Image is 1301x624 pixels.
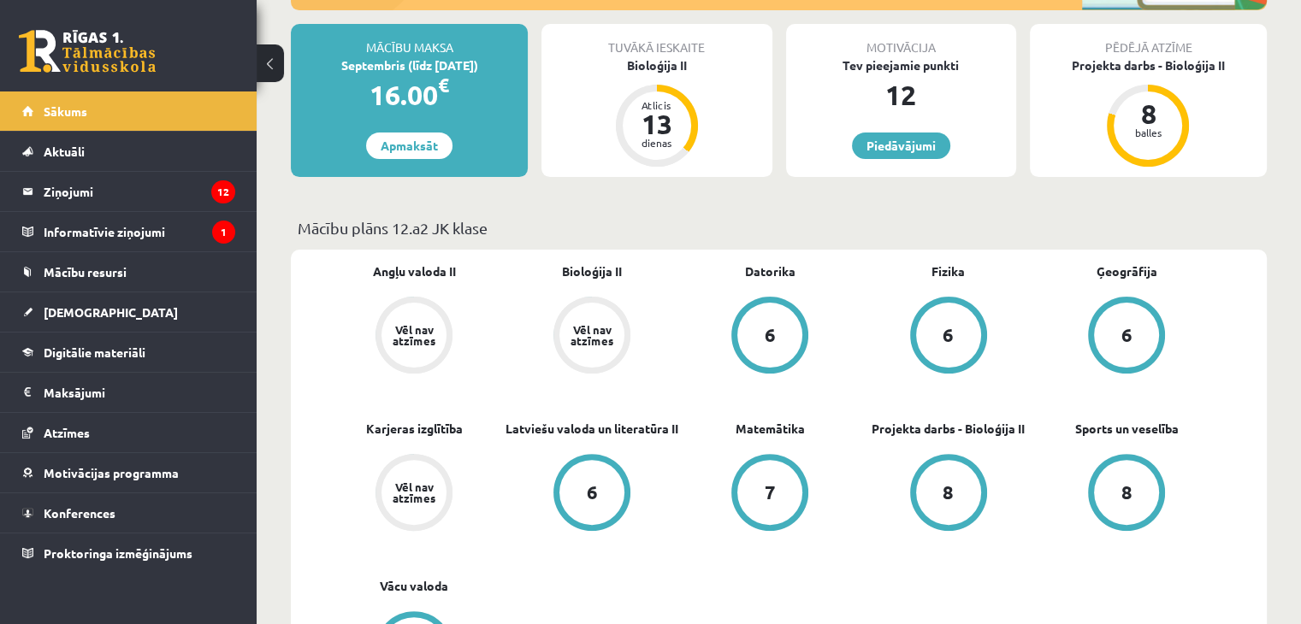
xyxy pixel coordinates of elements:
[291,24,528,56] div: Mācību maksa
[943,483,954,502] div: 8
[22,132,235,171] a: Aktuāli
[22,292,235,332] a: [DEMOGRAPHIC_DATA]
[736,420,805,438] a: Matemātika
[503,454,681,534] a: 6
[1030,56,1267,74] div: Projekta darbs - Bioloģija II
[438,73,449,97] span: €
[852,132,950,159] a: Piedāvājumi
[568,324,616,346] div: Vēl nav atzīmes
[1038,297,1215,377] a: 6
[22,373,235,412] a: Maksājumi
[44,344,145,360] span: Digitālie materiāli
[373,262,456,280] a: Angļu valoda II
[506,420,678,438] a: Latviešu valoda un literatūra II
[291,74,528,115] div: 16.00
[298,216,1260,239] p: Mācību plāns 12.a2 JK klase
[22,533,235,573] a: Proktoringa izmēģinājums
[22,91,235,131] a: Sākums
[44,264,127,280] span: Mācību resursi
[44,505,115,521] span: Konferences
[786,24,1016,56] div: Motivācija
[786,56,1016,74] div: Tev pieejamie punkti
[22,212,235,251] a: Informatīvie ziņojumi1
[1038,454,1215,534] a: 8
[44,103,87,119] span: Sākums
[765,326,776,344] div: 6
[211,180,235,203] i: 12
[562,262,622,280] a: Bioloģija II
[44,212,235,251] legend: Informatīvie ziņojumi
[860,454,1038,534] a: 8
[503,297,681,377] a: Vēl nav atzīmes
[681,297,859,377] a: 6
[212,221,235,244] i: 1
[931,262,965,280] a: Fizika
[366,420,463,438] a: Karjeras izglītība
[325,454,503,534] a: Vēl nav atzīmes
[44,373,235,412] legend: Maksājumi
[631,138,683,148] div: dienas
[380,577,448,595] a: Vācu valoda
[291,56,528,74] div: Septembris (līdz [DATE])
[1122,100,1174,127] div: 8
[1030,56,1267,169] a: Projekta darbs - Bioloģija II 8 balles
[1030,24,1267,56] div: Pēdējā atzīme
[44,465,179,480] span: Motivācijas programma
[860,297,1038,377] a: 6
[541,56,772,74] div: Bioloģija II
[22,453,235,492] a: Motivācijas programma
[1122,127,1174,138] div: balles
[22,172,235,211] a: Ziņojumi12
[22,333,235,372] a: Digitālie materiāli
[1096,262,1156,280] a: Ģeogrāfija
[325,297,503,377] a: Vēl nav atzīmes
[390,481,438,503] div: Vēl nav atzīmes
[1121,326,1132,344] div: 6
[745,262,795,280] a: Datorika
[44,304,178,320] span: [DEMOGRAPHIC_DATA]
[681,454,859,534] a: 7
[943,326,954,344] div: 6
[390,324,438,346] div: Vēl nav atzīmes
[765,483,776,502] div: 7
[1074,420,1178,438] a: Sports un veselība
[44,144,85,159] span: Aktuāli
[631,110,683,138] div: 13
[44,545,192,561] span: Proktoringa izmēģinājums
[44,172,235,211] legend: Ziņojumi
[22,493,235,533] a: Konferences
[1121,483,1132,502] div: 8
[541,24,772,56] div: Tuvākā ieskaite
[19,30,156,73] a: Rīgas 1. Tālmācības vidusskola
[631,100,683,110] div: Atlicis
[541,56,772,169] a: Bioloģija II Atlicis 13 dienas
[587,483,598,502] div: 6
[44,425,90,440] span: Atzīmes
[22,413,235,452] a: Atzīmes
[22,252,235,291] a: Mācību resursi
[872,420,1025,438] a: Projekta darbs - Bioloģija II
[786,74,1016,115] div: 12
[366,132,452,159] a: Apmaksāt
